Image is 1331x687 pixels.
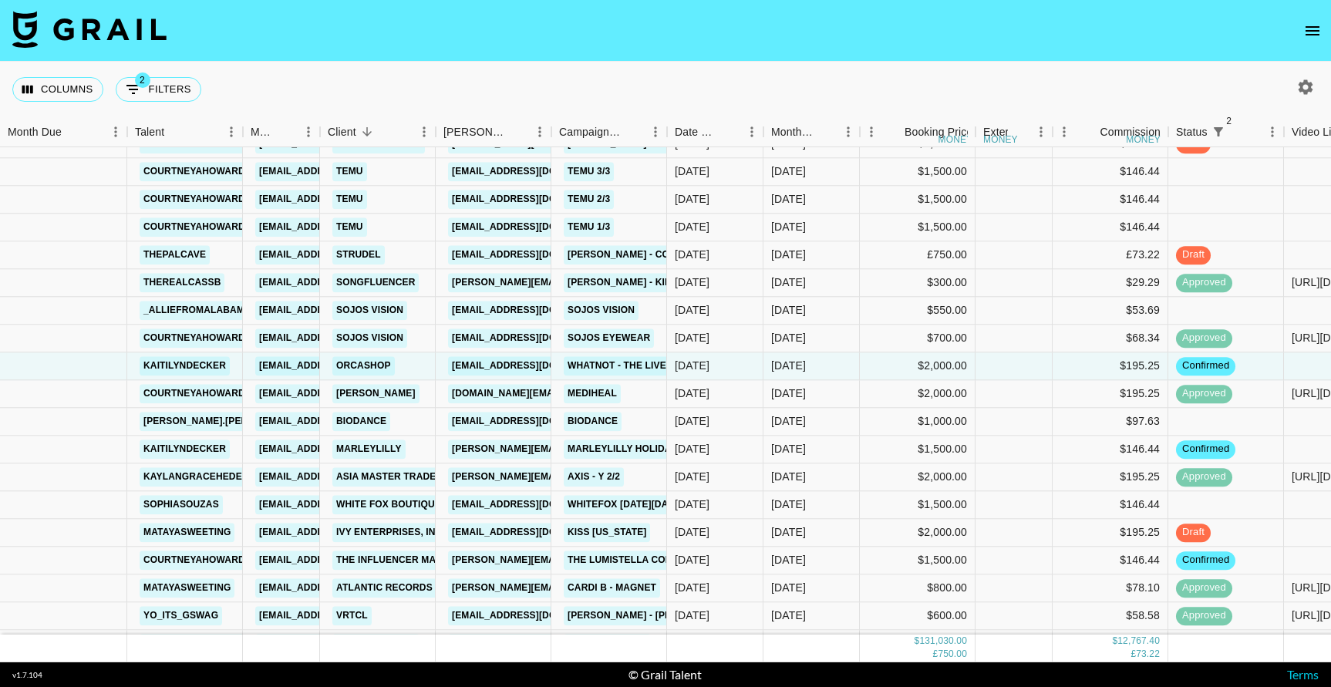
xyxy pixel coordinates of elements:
a: SOJOS Vision [332,328,407,348]
button: Select columns [12,77,103,102]
div: $195.25 [1053,380,1168,408]
a: Orcashop [332,356,395,375]
div: 73.22 [1136,648,1160,662]
a: kaitilyndecker [140,439,230,459]
a: SOJOS Vision [332,301,407,320]
a: courtneyahoward [140,190,249,209]
a: Temu [332,190,367,209]
a: Asia Master Trade Co., Ltd. [332,467,485,487]
a: [PERSON_NAME] - Cold [564,245,686,264]
div: v 1.7.104 [12,670,42,680]
a: sophiasouzas [140,495,223,514]
div: $146.44 [1053,491,1168,519]
div: money [983,135,1018,144]
button: Menu [297,120,320,143]
div: $800.00 [860,574,976,602]
div: 8/27/2025 [675,303,709,318]
div: Oct '25 [771,497,806,513]
button: Show filters [1208,121,1229,143]
a: [EMAIL_ADDRESS][DOMAIN_NAME] [448,356,621,375]
a: courtneyahoward [140,551,249,570]
div: Month Due [771,117,815,147]
div: Oct '25 [771,525,806,541]
div: $ [915,635,920,648]
div: Oct '25 [771,164,806,180]
div: 10/3/2025 [675,275,709,291]
div: Manager [251,117,275,147]
button: Menu [740,120,763,143]
span: 2 [135,72,150,88]
div: $58.58 [1053,602,1168,630]
a: Kiss [US_STATE] [564,523,650,542]
div: Month Due [763,117,860,147]
div: Campaign (Type) [551,117,667,147]
button: Sort [275,121,297,143]
a: TEMU 3/3 [564,162,614,181]
div: 9/23/2025 [675,414,709,429]
a: The Lumistella Company - Game Night Campaign [564,551,824,570]
div: $1,500.00 [860,158,976,186]
div: £ [933,648,938,662]
div: £750.00 [860,241,976,269]
a: Terms [1287,667,1319,682]
a: Cardi B - Magnet [564,578,660,598]
div: $522.29 [1053,630,1168,658]
div: Client [320,117,436,147]
span: 2 [1221,113,1237,129]
div: $2,000.00 [860,352,976,380]
button: Menu [220,120,243,143]
a: Biodance [332,412,390,431]
a: Atlantic Records US [332,578,452,598]
div: Oct '25 [771,386,806,402]
div: $1,500.00 [860,491,976,519]
div: $68.34 [1053,325,1168,352]
a: Mediheal [564,384,621,403]
a: [EMAIL_ADDRESS][DOMAIN_NAME] [448,190,621,209]
div: Status [1176,117,1208,147]
div: 9/15/2025 [675,220,709,235]
button: Sort [356,121,378,143]
div: $700.00 [860,325,976,352]
img: Grail Talent [12,11,167,48]
div: 2 active filters [1208,121,1229,143]
a: Songfluencer [332,273,419,292]
span: approved [1176,609,1232,624]
a: courtneyahoward [140,217,249,237]
a: [PERSON_NAME][EMAIL_ADDRESS][DOMAIN_NAME] [448,439,699,459]
button: Menu [860,120,883,143]
a: [PERSON_NAME] [564,634,651,653]
div: $ [1112,635,1117,648]
a: Temu [332,162,367,181]
a: [EMAIL_ADDRESS][DOMAIN_NAME] [448,412,621,431]
a: m booth health [332,134,425,153]
a: [EMAIL_ADDRESS][DOMAIN_NAME] [255,217,428,237]
button: Sort [1078,121,1100,143]
div: Oct '25 [771,136,806,152]
button: Sort [883,121,905,143]
div: $2,000.00 [860,519,976,547]
button: open drawer [1297,15,1328,46]
div: 9/23/2025 [675,553,709,568]
div: $146.44 [1053,436,1168,463]
a: Temu [332,217,367,237]
button: Menu [1029,120,1053,143]
span: confirmed [1176,359,1235,374]
a: [EMAIL_ADDRESS][DOMAIN_NAME] [448,162,621,181]
a: [DOMAIN_NAME][EMAIL_ADDRESS][PERSON_NAME][DOMAIN_NAME] [448,384,777,403]
a: Strudel [332,245,385,264]
button: Menu [837,120,860,143]
div: © Grail Talent [628,667,702,682]
a: [EMAIL_ADDRESS][DOMAIN_NAME] [448,606,621,625]
div: Booking Price [905,117,972,147]
div: $5,350.00 [860,630,976,658]
div: Date Created [667,117,763,147]
div: 10/5/2025 [675,497,709,513]
button: Sort [1008,121,1029,143]
a: [EMAIL_ADDRESS][DOMAIN_NAME] [448,523,621,542]
a: Marleylilly Holiday Campaign [564,439,734,459]
a: [EMAIL_ADDRESS][DOMAIN_NAME] [255,606,428,625]
div: Oct '25 [771,470,806,485]
a: [EMAIL_ADDRESS][DOMAIN_NAME] [255,467,428,487]
div: 7/30/2025 [675,525,709,541]
a: Whitefox [DATE][DATE] Sale [564,495,714,514]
